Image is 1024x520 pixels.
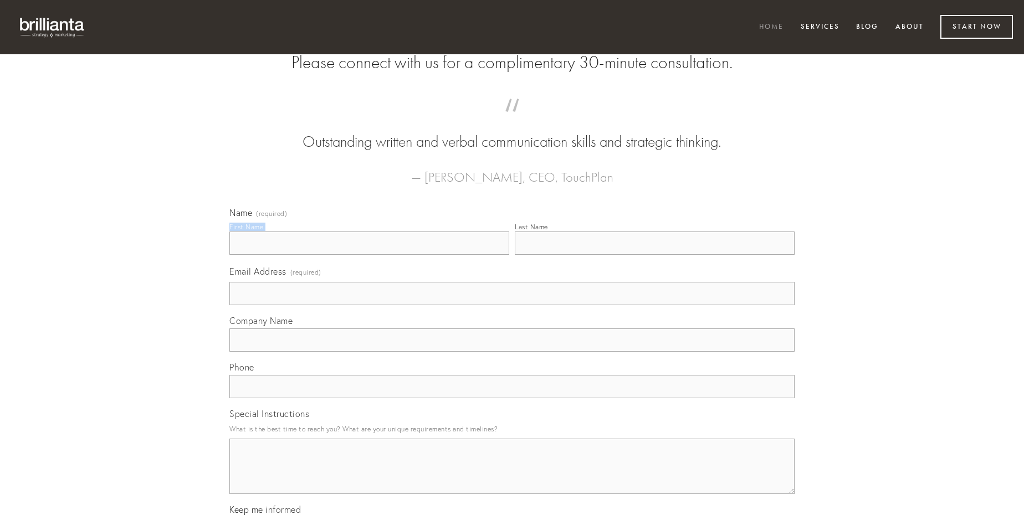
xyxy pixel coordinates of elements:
[849,18,885,37] a: Blog
[247,153,777,188] figcaption: — [PERSON_NAME], CEO, TouchPlan
[229,421,795,436] p: What is the best time to reach you? What are your unique requirements and timelines?
[247,110,777,131] span: “
[229,207,252,218] span: Name
[793,18,847,37] a: Services
[229,315,293,326] span: Company Name
[229,223,263,231] div: First Name
[940,15,1013,39] a: Start Now
[229,52,795,73] h2: Please connect with us for a complimentary 30-minute consultation.
[247,110,777,153] blockquote: Outstanding written and verbal communication skills and strategic thinking.
[752,18,791,37] a: Home
[229,504,301,515] span: Keep me informed
[229,266,286,277] span: Email Address
[11,11,94,43] img: brillianta - research, strategy, marketing
[256,210,287,217] span: (required)
[515,223,548,231] div: Last Name
[888,18,931,37] a: About
[229,362,254,373] span: Phone
[290,265,321,280] span: (required)
[229,408,309,419] span: Special Instructions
